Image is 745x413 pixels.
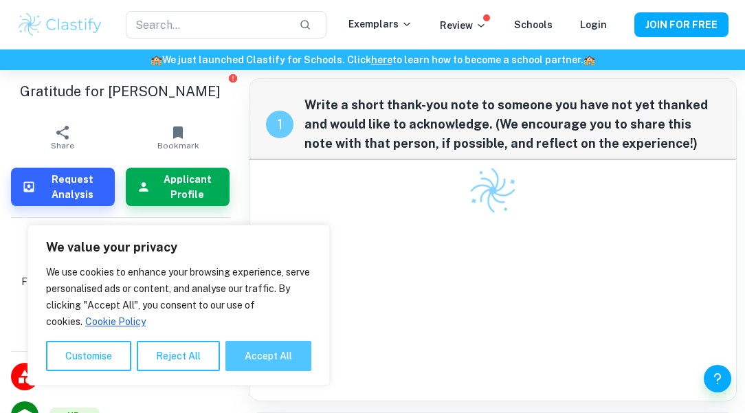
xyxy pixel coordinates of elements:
[304,96,720,153] span: Write a short thank-you note to someone you have not yet thanked and would like to acknowledge. (...
[583,54,595,65] span: 🏫
[11,81,230,102] h1: Gratitude for [PERSON_NAME]
[41,172,104,202] h6: Request Analysis
[225,341,311,371] button: Accept All
[156,172,219,202] h6: Applicant Profile
[348,16,412,32] p: Exemplars
[126,168,230,206] button: Applicant Profile
[266,111,293,138] div: recipe
[11,229,230,263] h6: Are supplemental essay exemplars helpful?
[634,12,729,37] button: JOIN FOR FREE
[51,141,74,150] span: Share
[580,19,607,30] a: Login
[151,54,162,65] span: 🏫
[46,239,311,256] p: We value your privacy
[371,54,392,65] a: here
[27,225,330,386] div: We value your privacy
[46,264,311,330] p: We use cookies to enhance your browsing experience, serve personalised ads or content, and analys...
[11,274,230,304] p: Fill out our survey for a chance to win
[514,19,553,30] a: Schools
[3,52,742,67] h6: We just launched Clastify for Schools. Click to learn how to become a school partner.
[85,315,146,328] a: Cookie Policy
[137,341,220,371] button: Reject All
[46,341,131,371] button: Customise
[463,161,522,219] img: Clastify logo
[5,118,120,157] button: Share
[120,118,236,157] button: Bookmark
[16,11,104,38] img: Clastify logo
[126,11,288,38] input: Search...
[227,73,238,83] button: Report issue
[440,18,487,33] p: Review
[157,141,199,150] span: Bookmark
[704,365,731,392] button: Help and Feedback
[11,168,115,206] button: Request Analysis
